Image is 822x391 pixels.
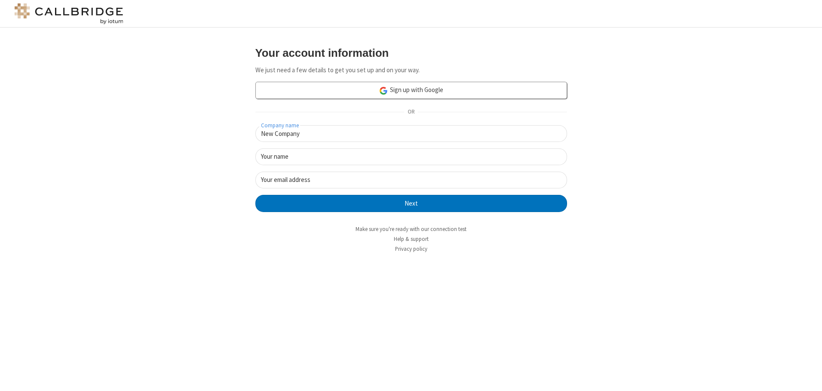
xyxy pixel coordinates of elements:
p: We just need a few details to get you set up and on your way. [255,65,567,75]
a: Privacy policy [395,245,427,252]
img: google-icon.png [379,86,388,95]
a: Sign up with Google [255,82,567,99]
input: Your email address [255,172,567,188]
input: Your name [255,148,567,165]
h3: Your account information [255,47,567,59]
input: Company name [255,125,567,142]
img: logo@2x.png [13,3,125,24]
a: Help & support [394,235,429,243]
a: Make sure you're ready with our connection test [356,225,466,233]
span: OR [404,106,418,118]
button: Next [255,195,567,212]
